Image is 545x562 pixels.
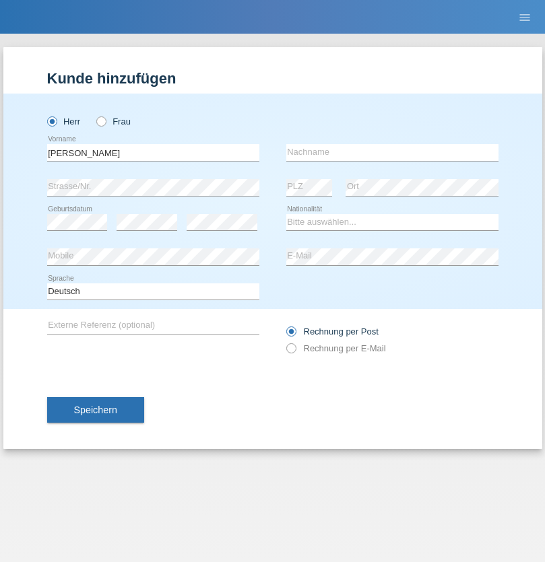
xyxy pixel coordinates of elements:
[511,13,538,21] a: menu
[47,397,144,423] button: Speichern
[96,116,105,125] input: Frau
[96,116,131,127] label: Frau
[47,116,56,125] input: Herr
[518,11,532,24] i: menu
[286,343,386,353] label: Rechnung per E-Mail
[286,326,379,337] label: Rechnung per Post
[286,343,295,360] input: Rechnung per E-Mail
[47,116,81,127] label: Herr
[286,326,295,343] input: Rechnung per Post
[47,70,499,87] h1: Kunde hinzufügen
[74,405,117,415] span: Speichern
